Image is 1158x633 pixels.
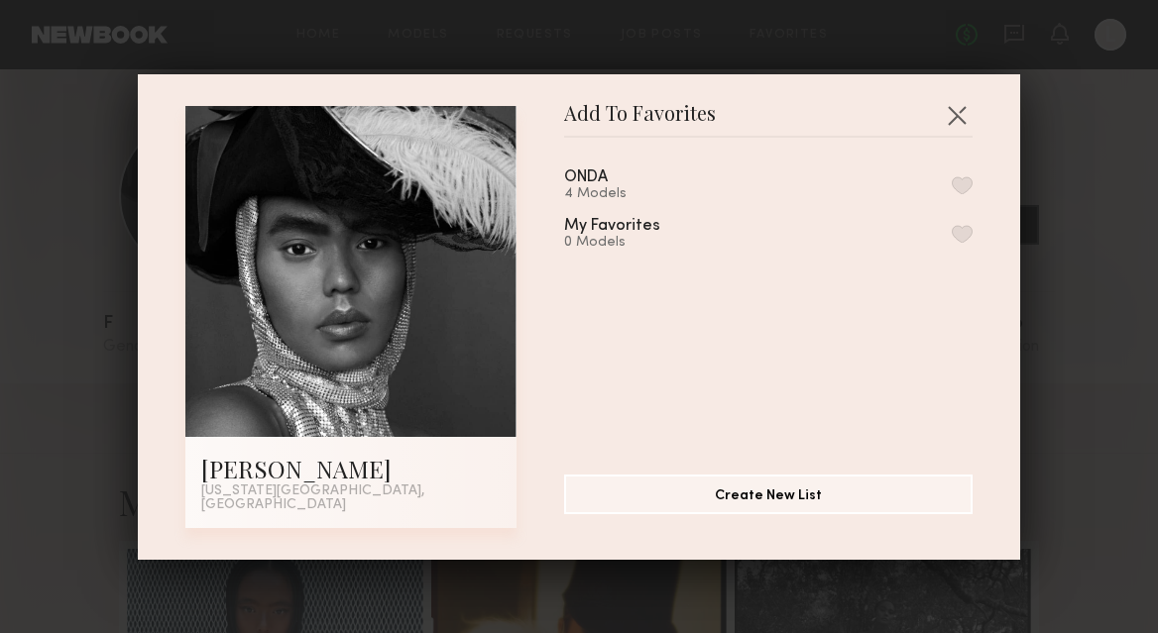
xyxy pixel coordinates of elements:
[201,453,501,484] div: [PERSON_NAME]
[564,186,655,202] div: 4 Models
[564,218,660,235] div: My Favorites
[564,475,973,514] button: Create New List
[564,169,608,186] div: ONDA
[564,235,708,251] div: 0 Models
[941,99,973,131] button: Close
[201,484,501,512] div: [US_STATE][GEOGRAPHIC_DATA], [GEOGRAPHIC_DATA]
[564,106,716,136] span: Add To Favorites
